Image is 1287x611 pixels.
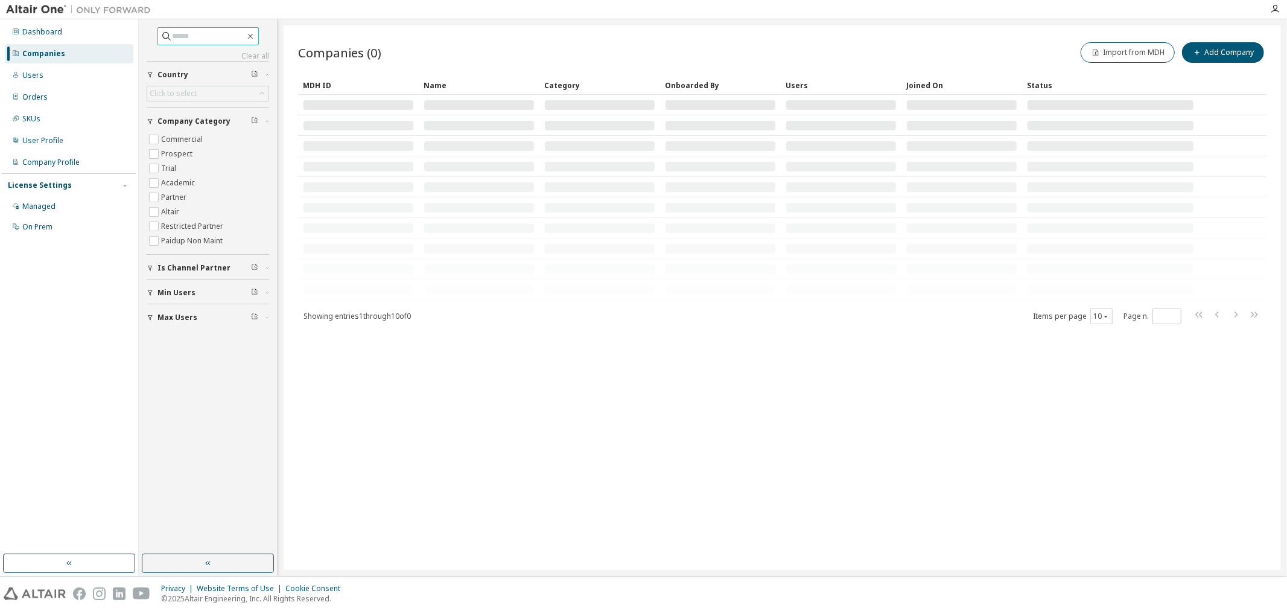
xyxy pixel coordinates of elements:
[6,4,157,16] img: Altair One
[161,147,195,161] label: Prospect
[157,70,188,80] span: Country
[544,75,655,95] div: Category
[251,70,258,80] span: Clear filter
[22,71,43,80] div: Users
[197,584,285,593] div: Website Terms of Use
[786,75,897,95] div: Users
[22,136,63,146] div: User Profile
[161,234,225,248] label: Paidup Non Maint
[906,75,1017,95] div: Joined On
[303,75,414,95] div: MDH ID
[161,593,348,604] p: © 2025 Altair Engineering, Inc. All Rights Reserved.
[424,75,535,95] div: Name
[4,587,66,600] img: altair_logo.svg
[22,92,48,102] div: Orders
[113,587,126,600] img: linkedin.svg
[157,263,230,273] span: Is Channel Partner
[22,202,56,211] div: Managed
[298,44,381,61] span: Companies (0)
[147,304,269,331] button: Max Users
[133,587,150,600] img: youtube.svg
[22,222,52,232] div: On Prem
[303,311,411,321] span: Showing entries 1 through 10 of 0
[161,161,179,176] label: Trial
[251,288,258,298] span: Clear filter
[161,190,189,205] label: Partner
[147,108,269,135] button: Company Category
[285,584,348,593] div: Cookie Consent
[1027,75,1194,95] div: Status
[147,51,269,61] a: Clear all
[8,181,72,190] div: License Settings
[73,587,86,600] img: facebook.svg
[22,27,62,37] div: Dashboard
[150,89,197,98] div: Click to select
[161,205,182,219] label: Altair
[1182,42,1264,63] button: Add Company
[251,313,258,322] span: Clear filter
[161,132,205,147] label: Commercial
[157,288,195,298] span: Min Users
[147,62,269,88] button: Country
[1033,309,1113,324] span: Items per page
[22,158,80,167] div: Company Profile
[93,587,106,600] img: instagram.svg
[161,176,197,190] label: Academic
[147,255,269,281] button: Is Channel Partner
[157,313,197,322] span: Max Users
[147,86,269,101] div: Click to select
[251,263,258,273] span: Clear filter
[157,117,230,126] span: Company Category
[665,75,776,95] div: Onboarded By
[1123,309,1181,324] span: Page n.
[1093,312,1110,321] button: 10
[161,584,197,593] div: Privacy
[1081,42,1175,63] button: Import from MDH
[22,49,65,59] div: Companies
[161,219,226,234] label: Restricted Partner
[22,114,40,124] div: SKUs
[147,280,269,306] button: Min Users
[251,117,258,126] span: Clear filter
